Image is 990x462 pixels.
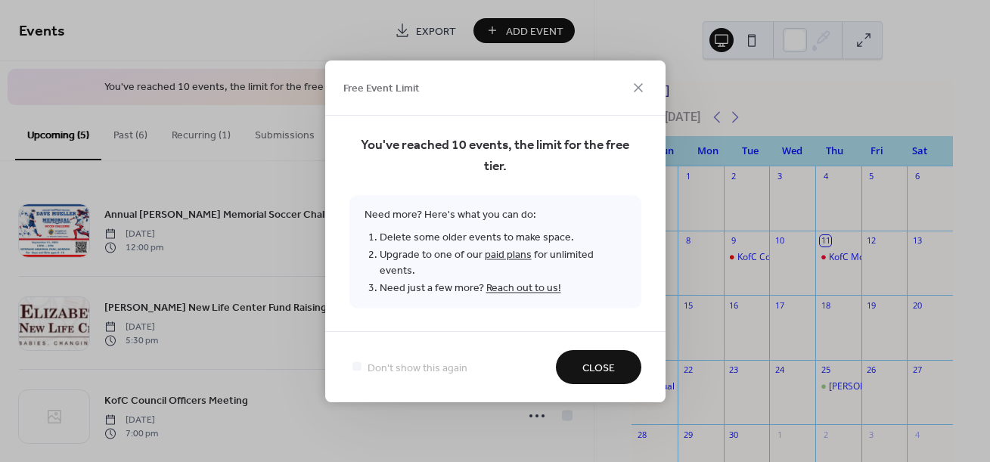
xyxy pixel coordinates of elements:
[485,244,532,265] a: paid plans
[556,350,641,384] button: Close
[380,279,626,296] li: Need just a few more?
[349,135,641,177] span: You've reached 10 events, the limit for the free tier.
[343,81,420,97] span: Free Event Limit
[368,360,467,376] span: Don't show this again
[380,246,626,279] li: Upgrade to one of our for unlimited events.
[349,195,641,308] span: Need more? Here's what you can do:
[380,228,626,246] li: Delete some older events to make space.
[486,278,561,298] a: Reach out to us!
[582,360,615,376] span: Close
